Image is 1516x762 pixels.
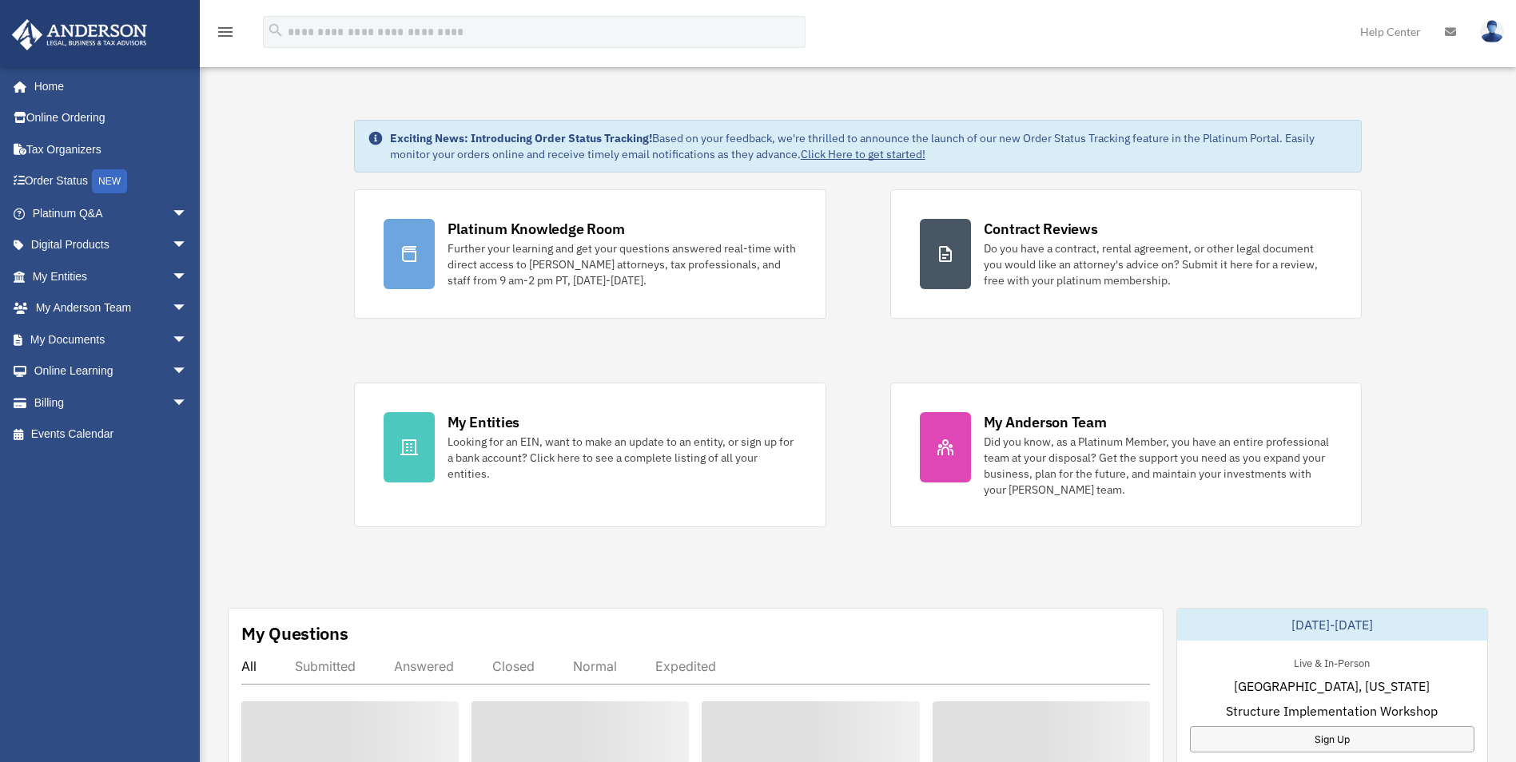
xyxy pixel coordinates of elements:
strong: Exciting News: Introducing Order Status Tracking! [390,131,652,145]
a: My Anderson Teamarrow_drop_down [11,292,212,324]
div: My Questions [241,621,348,645]
a: Events Calendar [11,419,212,450]
a: My Entities Looking for an EIN, want to make an update to an entity, or sign up for a bank accoun... [354,383,826,527]
div: Based on your feedback, we're thrilled to announce the launch of our new Order Status Tracking fe... [390,130,1349,162]
div: Further your learning and get your questions answered real-time with direct access to [PERSON_NAM... [448,240,797,288]
a: Billingarrow_drop_down [11,387,212,419]
a: My Entitiesarrow_drop_down [11,260,212,292]
span: arrow_drop_down [172,387,204,419]
div: All [241,658,257,674]
span: arrow_drop_down [172,197,204,230]
div: Closed [492,658,535,674]
span: arrow_drop_down [172,229,204,262]
div: Do you have a contract, rental agreement, or other legal document you would like an attorney's ad... [984,240,1333,288]
a: My Documentsarrow_drop_down [11,323,212,355]
a: My Anderson Team Did you know, as a Platinum Member, you have an entire professional team at your... [890,383,1363,527]
div: My Anderson Team [984,412,1107,432]
div: NEW [92,169,127,193]
a: Click Here to get started! [801,147,925,161]
a: Tax Organizers [11,133,212,165]
div: Contract Reviews [984,219,1098,239]
div: Platinum Knowledge Room [448,219,625,239]
div: Expedited [655,658,716,674]
span: Structure Implementation Workshop [1226,701,1438,720]
div: Live & In-Person [1281,653,1383,670]
span: arrow_drop_down [172,355,204,388]
img: User Pic [1480,20,1504,43]
span: arrow_drop_down [172,292,204,325]
span: arrow_drop_down [172,323,204,356]
span: arrow_drop_down [172,260,204,293]
div: Normal [573,658,617,674]
span: [GEOGRAPHIC_DATA], [US_STATE] [1234,677,1430,696]
a: Online Learningarrow_drop_down [11,355,212,387]
i: search [267,22,284,39]
div: Did you know, as a Platinum Member, you have an entire professional team at your disposal? Get th... [984,434,1333,498]
a: Contract Reviews Do you have a contract, rental agreement, or other legal document you would like... [890,189,1363,319]
a: Digital Productsarrow_drop_down [11,229,212,261]
a: Home [11,70,204,102]
img: Anderson Advisors Platinum Portal [7,19,152,50]
a: Online Ordering [11,102,212,134]
a: Platinum Q&Aarrow_drop_down [11,197,212,229]
a: Order StatusNEW [11,165,212,198]
a: Sign Up [1190,726,1474,752]
div: Looking for an EIN, want to make an update to an entity, or sign up for a bank account? Click her... [448,434,797,482]
div: Answered [394,658,454,674]
i: menu [216,22,235,42]
a: menu [216,28,235,42]
div: My Entities [448,412,519,432]
div: Submitted [295,658,356,674]
div: [DATE]-[DATE] [1177,609,1487,641]
a: Platinum Knowledge Room Further your learning and get your questions answered real-time with dire... [354,189,826,319]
